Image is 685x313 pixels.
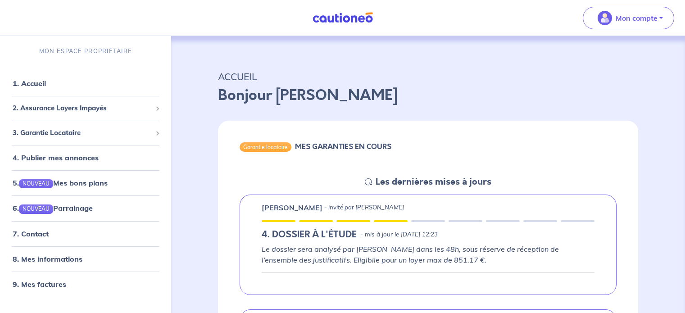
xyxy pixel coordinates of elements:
[13,153,99,162] a: 4. Publier mes annonces
[4,100,168,117] div: 2. Assurance Loyers Impayés
[4,275,168,293] div: 9. Mes factures
[13,103,152,113] span: 2. Assurance Loyers Impayés
[4,199,168,217] div: 6.NOUVEAUParrainage
[360,230,438,239] p: - mis à jour le [DATE] 12:23
[262,229,357,240] h5: 4. DOSSIER À L'ÉTUDE
[324,203,404,212] p: - invité par [PERSON_NAME]
[13,280,66,289] a: 9. Mes factures
[13,229,49,238] a: 7. Contact
[309,12,377,23] img: Cautioneo
[262,202,322,213] p: [PERSON_NAME]
[262,229,594,240] div: state: RENTER-DOCUMENTS-TO-EVALUATE, Context: IN-LANDLORD,IN-LANDLORD-NO-CERTIFICATE
[4,74,168,92] div: 1. Accueil
[13,79,46,88] a: 1. Accueil
[583,7,674,29] button: illu_account_valid_menu.svgMon compte
[616,13,658,23] p: Mon compte
[295,142,391,151] h6: MES GARANTIES EN COURS
[598,11,612,25] img: illu_account_valid_menu.svg
[4,124,168,142] div: 3. Garantie Locataire
[13,254,82,263] a: 8. Mes informations
[4,149,168,167] div: 4. Publier mes annonces
[376,177,491,187] h5: Les dernières mises à jours
[4,250,168,268] div: 8. Mes informations
[13,204,93,213] a: 6.NOUVEAUParrainage
[4,225,168,243] div: 7. Contact
[262,245,559,264] em: Le dossier sera analysé par [PERSON_NAME] dans les 48h, sous réserve de réception de l’ensemble d...
[218,68,638,85] p: ACCUEIL
[240,142,291,151] div: Garantie locataire
[13,128,152,138] span: 3. Garantie Locataire
[13,178,108,187] a: 5.NOUVEAUMes bons plans
[4,174,168,192] div: 5.NOUVEAUMes bons plans
[39,47,132,55] p: MON ESPACE PROPRIÉTAIRE
[218,85,638,106] p: Bonjour [PERSON_NAME]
